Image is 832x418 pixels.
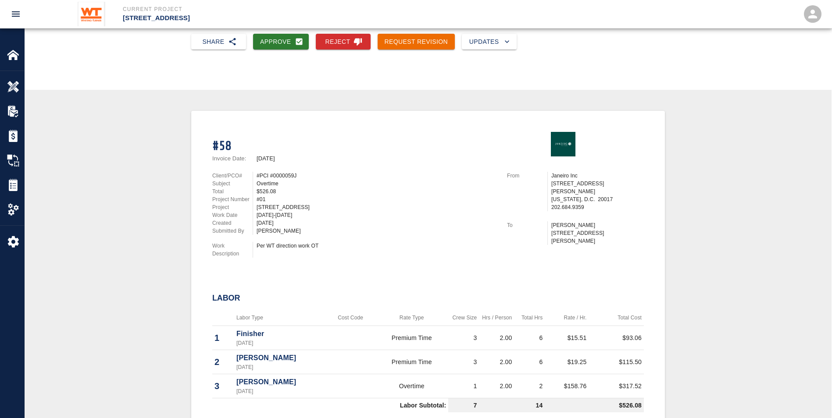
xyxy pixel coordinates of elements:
[551,180,644,203] p: [STREET_ADDRESS][PERSON_NAME] [US_STATE], D.C. 20017
[479,398,545,413] td: 14
[589,326,644,350] td: $93.06
[551,221,644,229] p: [PERSON_NAME]
[479,350,514,374] td: 2.00
[212,294,644,303] h2: Labor
[253,34,309,50] button: Approve
[257,180,496,188] div: Overtime
[212,211,253,219] p: Work Date
[257,172,496,180] div: #PCI #0000059J
[212,195,253,203] p: Project Number
[236,363,324,371] p: [DATE]
[236,339,324,347] p: [DATE]
[448,398,479,413] td: 7
[257,211,496,219] div: [DATE]-[DATE]
[214,355,232,368] p: 2
[514,350,545,374] td: 6
[375,374,448,398] td: Overtime
[257,219,496,227] div: [DATE]
[214,379,232,393] p: 3
[375,310,448,326] th: Rate Type
[236,377,324,387] p: [PERSON_NAME]
[448,374,479,398] td: 1
[551,229,644,245] p: [STREET_ADDRESS][PERSON_NAME]
[589,374,644,398] td: $317.52
[479,374,514,398] td: 2.00
[257,227,496,235] div: [PERSON_NAME]
[257,203,496,211] div: [STREET_ADDRESS]
[514,326,545,350] td: 6
[462,34,517,50] button: Updates
[507,221,547,229] p: To
[212,242,253,258] p: Work Description
[212,139,496,153] h1: #58
[214,331,232,344] p: 1
[788,376,832,418] iframe: Chat Widget
[123,5,464,13] p: Current Project
[448,326,479,350] td: 3
[212,203,253,211] p: Project
[191,34,246,50] button: Share
[551,172,644,180] p: Janeiro Inc
[551,203,644,211] p: 202.684.9359
[479,310,514,326] th: Hrs / Person
[212,398,448,413] td: Labor Subtotal:
[212,188,253,195] p: Total
[212,180,253,188] p: Subject
[375,326,448,350] td: Premium Time
[5,4,26,25] button: open drawer
[316,34,371,50] button: Reject
[257,188,496,195] div: $526.08
[234,310,326,326] th: Labor Type
[507,172,547,180] p: From
[479,326,514,350] td: 2.00
[545,374,589,398] td: $158.76
[545,350,589,374] td: $19.25
[378,34,455,50] button: Request Revision
[212,227,253,235] p: Submitted By
[212,172,253,180] p: Client/PCO#
[212,156,253,161] p: Invoice Date:
[448,350,479,374] td: 3
[257,242,496,250] div: Per WT direction work OT
[257,156,275,161] p: [DATE]
[448,310,479,326] th: Crew Size
[545,398,644,413] td: $526.08
[326,310,375,326] th: Cost Code
[236,387,324,395] p: [DATE]
[78,2,105,26] img: Whiting-Turner
[123,13,464,23] p: [STREET_ADDRESS]
[257,195,496,203] div: #01
[236,353,324,363] p: [PERSON_NAME]
[212,219,253,227] p: Created
[545,326,589,350] td: $15.51
[551,132,575,156] img: Janeiro Inc
[375,350,448,374] td: Premium Time
[236,329,324,339] p: Finisher
[545,310,589,326] th: Rate / Hr.
[514,310,545,326] th: Total Hrs
[589,350,644,374] td: $115.50
[514,374,545,398] td: 2
[589,310,644,326] th: Total Cost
